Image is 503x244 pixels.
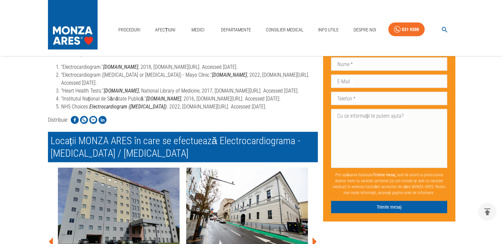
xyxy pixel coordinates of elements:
li: NHS Choices. . 2022, [DOMAIN_NAME][URL]. Accessed [DATE]. [61,103,318,111]
a: Despre Noi [351,23,379,37]
a: Info Utile [315,23,341,37]
button: Trimite mesaj [331,201,447,213]
li: “Electrocardiogram ([MEDICAL_DATA] or [MEDICAL_DATA]) - Mayo Clinic.” , 2022, [DOMAIN_NAME][URL].... [61,71,318,87]
li: “Electrocardiogram.” , 2018, [DOMAIN_NAME][URL]. Accessed [DATE]. [61,63,318,71]
a: Departamente [218,23,254,37]
em: Electrocardiogram ([MEDICAL_DATA]) [89,103,167,110]
li: “Heart Health Tests.” , National Library of Medicine, 2017, [DOMAIN_NAME][URL]. Accessed [DATE]. [61,87,318,95]
b: Trimite mesaj [373,173,396,177]
img: Share on Facebook [71,116,79,124]
img: Share on WhatsApp [80,116,88,124]
img: Share on LinkedIn [99,116,106,124]
em: [DOMAIN_NAME] [146,96,181,102]
a: Proceduri [116,23,143,37]
p: Prin apăsarea butonului , sunt de acord cu prelucrarea datelor mele cu caracter personal (ce pot ... [331,169,447,198]
a: Afecțiuni [152,23,178,37]
em: [DOMAIN_NAME] [103,64,138,70]
div: 031 9300 [402,25,419,34]
a: Medici [188,23,209,37]
button: delete [478,203,496,221]
p: Distribuie: [48,116,68,124]
a: 031 9300 [388,22,425,37]
a: Consilier Medical [263,23,306,37]
em: [DOMAIN_NAME] [104,88,139,94]
em: [DOMAIN_NAME] [212,72,247,78]
h2: Locații MONZA ARES în care se efectuează Electrocardiograma - [MEDICAL_DATA] / [MEDICAL_DATA] [48,132,318,162]
img: Share on Facebook Messenger [89,116,97,124]
li: “Institutul Național de Sănătate Publică.” , 2016, [DOMAIN_NAME][URL]. Accessed [DATE]. [61,95,318,103]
